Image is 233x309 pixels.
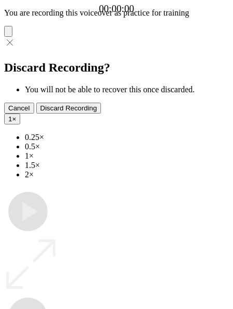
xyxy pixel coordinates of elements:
li: 2× [25,170,229,179]
button: Cancel [4,103,34,114]
p: You are recording this voiceover as practice for training [4,8,229,18]
span: 1 [8,115,12,123]
li: 0.25× [25,133,229,142]
a: 00:00:00 [99,3,134,15]
li: 1× [25,151,229,161]
h2: Discard Recording? [4,61,229,75]
button: Discard Recording [36,103,101,114]
li: You will not be able to recover this once discarded. [25,85,229,94]
button: 1× [4,114,20,124]
li: 0.5× [25,142,229,151]
li: 1.5× [25,161,229,170]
